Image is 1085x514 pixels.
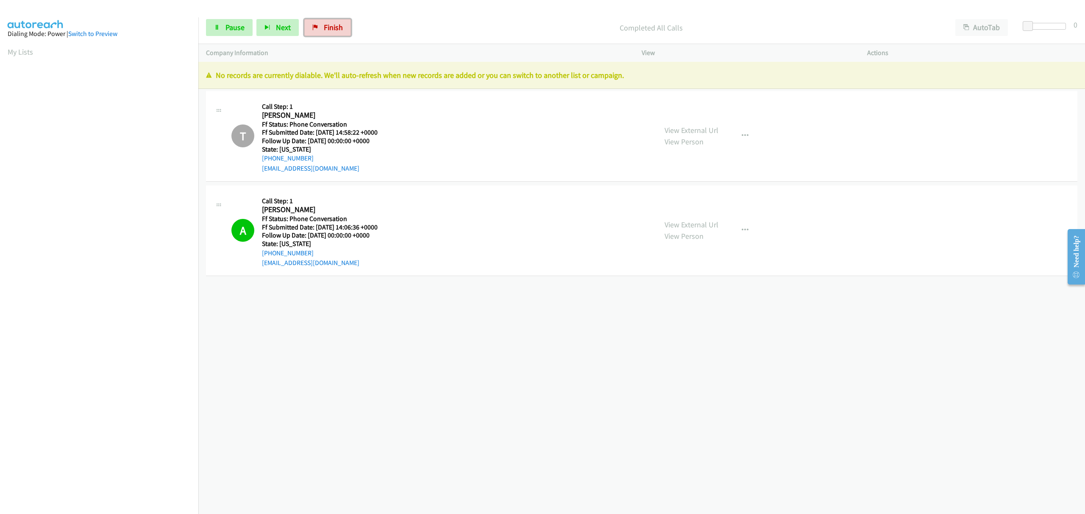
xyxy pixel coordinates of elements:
[642,48,852,58] p: View
[262,197,388,205] h5: Call Step: 1
[206,69,1077,81] p: No records are currently dialable. We'll auto-refresh when new records are added or you can switc...
[1027,23,1066,30] div: Delay between calls (in seconds)
[262,102,388,111] h5: Call Step: 1
[262,128,388,137] h5: Ff Submitted Date: [DATE] 14:58:22 +0000
[262,164,359,172] a: [EMAIL_ADDRESS][DOMAIN_NAME]
[8,65,198,467] iframe: Dialpad
[8,29,191,39] div: Dialing Mode: Power |
[8,47,33,57] a: My Lists
[262,145,388,154] h5: State: [US_STATE]
[665,231,704,241] a: View Person
[225,22,245,32] span: Pause
[262,240,388,248] h5: State: [US_STATE]
[262,120,388,129] h5: Ff Status: Phone Conversation
[665,125,718,135] a: View External Url
[68,30,117,38] a: Switch to Preview
[362,22,940,33] p: Completed All Calls
[262,111,388,120] h2: [PERSON_NAME]
[665,137,704,146] a: View Person
[262,137,388,145] h5: Follow Up Date: [DATE] 00:00:00 +0000
[262,259,359,267] a: [EMAIL_ADDRESS][DOMAIN_NAME]
[262,154,314,162] a: [PHONE_NUMBER]
[665,220,718,229] a: View External Url
[262,205,388,215] h2: [PERSON_NAME]
[262,231,388,240] h5: Follow Up Date: [DATE] 00:00:00 +0000
[867,48,1077,58] p: Actions
[262,215,388,223] h5: Ff Status: Phone Conversation
[324,22,343,32] span: Finish
[1074,19,1077,30] div: 0
[304,19,351,36] a: Finish
[955,19,1008,36] button: AutoTab
[1061,223,1085,290] iframe: Resource Center
[262,249,314,257] a: [PHONE_NUMBER]
[256,19,299,36] button: Next
[262,223,388,232] h5: Ff Submitted Date: [DATE] 14:06:36 +0000
[276,22,291,32] span: Next
[231,219,254,242] h1: A
[206,48,626,58] p: Company Information
[231,124,254,147] h1: T
[206,19,253,36] a: Pause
